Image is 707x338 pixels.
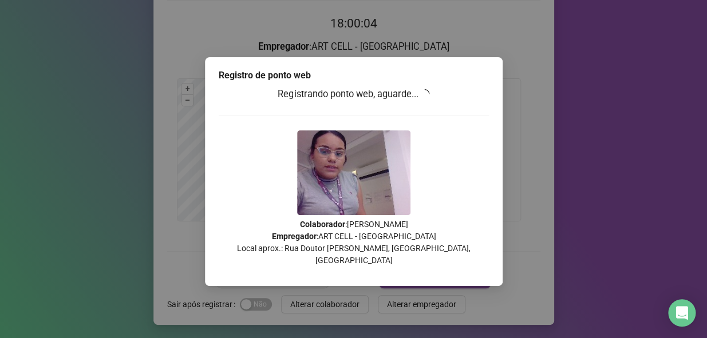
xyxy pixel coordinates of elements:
h3: Registrando ponto web, aguarde... [219,87,489,102]
strong: Empregador [271,232,316,241]
span: loading [420,89,429,98]
div: Registro de ponto web [219,69,489,82]
img: Z [297,130,410,215]
div: Open Intercom Messenger [668,299,696,327]
p: : [PERSON_NAME] : ART CELL - [GEOGRAPHIC_DATA] Local aprox.: Rua Doutor [PERSON_NAME], [GEOGRAPHI... [219,218,489,267]
strong: Colaborador [299,220,345,229]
